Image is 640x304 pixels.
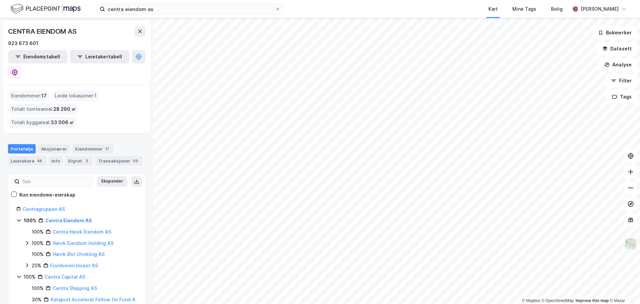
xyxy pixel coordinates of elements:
div: 100% [32,250,44,258]
iframe: Chat Widget [607,272,640,304]
div: Eiendommer : [8,90,49,101]
span: 33 006 ㎡ [51,118,74,126]
div: CENTRA EIENDOM AS [8,26,78,37]
span: 28 290 ㎡ [53,105,76,113]
div: 30% [32,296,42,304]
div: Transaksjoner [95,156,142,166]
a: Centra Eiendom AS [45,218,92,223]
span: 17 [41,92,47,100]
input: Søk [20,177,93,187]
div: 100% [24,217,36,225]
a: Mapbox [522,298,540,303]
div: Portefølje [8,144,36,154]
button: Eiendomstabell [8,50,67,63]
div: Eiendommer [72,144,113,154]
div: [PERSON_NAME] [581,5,619,13]
button: Bokmerker [592,26,637,39]
div: 3 [83,158,90,164]
div: Aksjonærer [38,144,70,154]
div: 17 [104,145,111,152]
div: 923 673 601 [8,39,38,47]
img: Z [624,238,637,250]
div: 100% [24,273,36,281]
a: Høvik Eiendom Holding AS [53,240,114,246]
img: logo.f888ab2527a4732fd821a326f86c7f29.svg [11,3,81,15]
div: 48 [36,158,43,164]
button: Tags [606,90,637,103]
a: Centra Høvik Eiendom AS [53,229,111,235]
a: Katapult Accelerat Follow On Fund A [51,297,135,302]
button: Datasett [597,42,637,55]
div: Totalt tomteareal : [8,104,79,114]
a: Fjordveien Invest AS [50,263,98,268]
span: 1 [94,92,97,100]
a: Improve this map [576,298,609,303]
input: Søk på adresse, matrikkel, gårdeiere, leietakere eller personer [105,4,275,14]
div: 100% [32,239,44,247]
a: Centra Shipping AS [53,285,97,291]
div: Kart [488,5,498,13]
button: Leietakertabell [70,50,129,63]
div: Kun eiendoms-eierskap [19,191,75,199]
a: OpenStreetMap [542,298,574,303]
div: Totalt byggareal : [8,117,77,128]
button: Ekspander [97,176,127,187]
div: Info [49,156,63,166]
a: Centra Capital AS [45,274,85,280]
div: 100% [32,228,44,236]
a: Høvik Øst Utvikling AS [53,251,105,257]
div: Leide lokasjoner : [52,90,99,101]
div: Mine Tags [512,5,536,13]
div: 25% [32,262,41,270]
div: 59 [132,158,139,164]
button: Filter [605,74,637,87]
button: Analyse [599,58,637,71]
div: 100% [32,284,44,292]
div: Bolig [551,5,563,13]
div: Leietakere [8,156,46,166]
div: Styret [65,156,93,166]
a: Centragruppen AS [23,206,65,212]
